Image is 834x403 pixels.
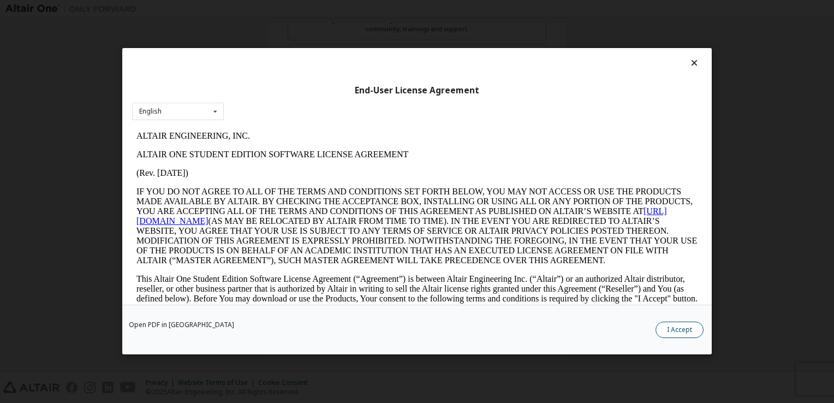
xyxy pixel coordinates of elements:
[4,23,565,33] p: ALTAIR ONE STUDENT EDITION SOFTWARE LICENSE AGREEMENT
[139,108,162,115] div: English
[4,147,565,187] p: This Altair One Student Edition Software License Agreement (“Agreement”) is between Altair Engine...
[132,85,702,96] div: End-User License Agreement
[4,80,535,99] a: [URL][DOMAIN_NAME]
[4,60,565,139] p: IF YOU DO NOT AGREE TO ALL OF THE TERMS AND CONDITIONS SET FORTH BELOW, YOU MAY NOT ACCESS OR USE...
[4,4,565,14] p: ALTAIR ENGINEERING, INC.
[4,42,565,51] p: (Rev. [DATE])
[656,322,704,339] button: I Accept
[129,322,234,329] a: Open PDF in [GEOGRAPHIC_DATA]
